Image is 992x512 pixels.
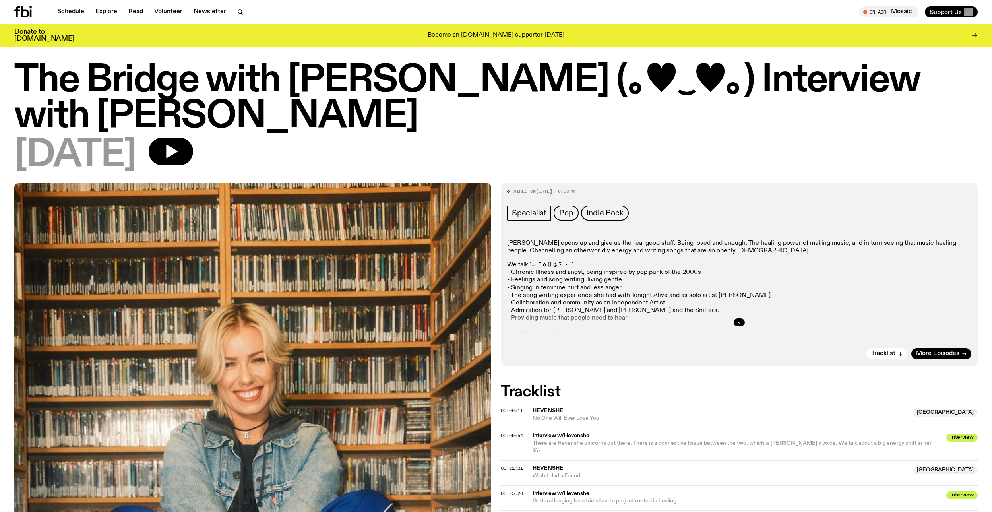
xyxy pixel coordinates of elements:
span: There are Hevenshe unicorns out there. There is a connective tissue between the two, which is [PE... [533,440,932,454]
a: Newsletter [189,6,231,17]
p: [PERSON_NAME] opens up and give us the real good stuff. Being loved and enough. The healing power... [507,240,971,255]
span: Interview w/Hevenshe [533,490,942,497]
span: Aired on [513,188,536,194]
span: Interview [946,491,978,499]
span: [GEOGRAPHIC_DATA] [913,466,978,474]
span: Indie Rock [587,209,623,217]
span: Interview [946,434,978,442]
a: Schedule [52,6,89,17]
p: We talk ˚₊‧꒰ა 𓂋 ໒꒱ ‧₊˚ - Chronic Illness and angst, being inspired by pop punk of the 2000s - Fee... [507,261,971,361]
h2: Tracklist [501,385,978,399]
button: 00:09:54 [501,434,523,438]
span: 00:09:54 [501,432,523,439]
a: Pop [554,206,579,221]
button: Tracklist [866,348,907,359]
span: , 8:00pm [552,188,575,194]
span: Specialist [512,209,546,217]
span: Gutteral longing for a friend and a project rooted in healing. [533,498,678,504]
span: [DATE] [536,188,552,194]
span: More Episodes [916,351,959,357]
button: 00:06:11 [501,409,523,413]
a: Explore [91,6,122,17]
span: Tracklist [871,351,895,357]
span: 00:25:20 [501,490,523,496]
span: Hevenshe [533,465,563,471]
span: No One Will Ever Love You [533,415,908,422]
p: Become an [DOMAIN_NAME] supporter [DATE] [428,32,564,39]
span: [DATE] [14,138,136,173]
button: 00:21:21 [501,466,523,471]
span: [GEOGRAPHIC_DATA] [913,409,978,417]
button: 00:25:20 [501,491,523,496]
span: Wish I Had a Friend [533,472,908,480]
a: Specialist [507,206,551,221]
a: More Episodes [911,348,971,359]
button: Support Us [925,6,978,17]
span: Interview w/Hevenshe [533,432,942,440]
span: 00:06:11 [501,407,523,414]
a: Indie Rock [581,206,629,221]
span: Hevenshe [533,408,563,413]
button: On AirMosaic [859,6,918,17]
span: Support Us [930,8,962,16]
a: Read [124,6,148,17]
h1: The Bridge with [PERSON_NAME] (｡♥‿♥｡) Interview with [PERSON_NAME] [14,63,978,134]
a: Volunteer [149,6,187,17]
span: 00:21:21 [501,465,523,471]
h3: Donate to [DOMAIN_NAME] [14,29,74,42]
span: Pop [559,209,573,217]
